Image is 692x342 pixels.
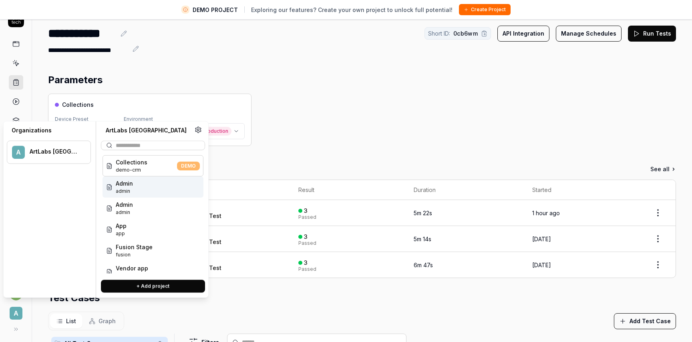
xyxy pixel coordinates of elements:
[304,207,308,214] div: 3
[99,317,116,325] span: Graph
[628,26,676,42] button: Run Tests
[116,230,127,237] span: Project ID: 3Czu
[497,26,549,42] button: API Integration
[101,154,205,274] div: Suggestions
[556,26,622,42] button: Manage Schedules
[195,126,202,136] a: Organization settings
[290,180,406,200] th: Result
[298,267,316,272] div: Passed
[116,209,133,216] span: Project ID: DBSL
[532,210,560,216] time: 1 hour ago
[116,166,147,174] span: Project ID: ZAh6
[116,222,127,230] span: App
[66,317,76,325] span: List
[101,126,195,134] div: ArtLabs [GEOGRAPHIC_DATA]
[459,4,511,15] button: Create Project
[524,180,640,200] th: Started
[7,141,91,164] button: AArtLabs [GEOGRAPHIC_DATA]
[193,6,238,14] span: DEMO PROJECT
[10,307,22,320] span: A
[532,262,551,268] time: [DATE]
[3,300,28,321] button: A
[116,158,147,166] span: Collections
[30,148,80,155] div: ArtLabs Europe
[157,180,290,200] th: Trigger
[116,179,133,188] span: Admin
[12,146,25,159] span: A
[304,233,308,240] div: 3
[406,180,524,200] th: Duration
[414,210,432,216] time: 5m 22s
[251,6,453,14] span: Exploring our features? Create your own project to unlock full potential!
[116,251,153,258] span: Project ID: N147
[304,259,308,266] div: 3
[7,126,91,134] div: Organizations
[298,241,316,246] div: Passed
[532,236,551,242] time: [DATE]
[48,291,100,305] h2: Test Cases
[101,280,205,293] button: + Add project
[116,272,148,280] span: Project ID: GYLU
[177,161,200,170] span: DEMO
[428,29,450,38] span: Short ID:
[82,314,122,328] button: Graph
[116,200,133,209] span: Admin
[116,188,133,195] span: Project ID: ezmC
[650,165,676,173] a: See all
[298,215,316,220] div: Passed
[414,262,433,268] time: 6m 47s
[50,314,82,328] button: List
[55,116,89,122] label: Device Preset
[453,29,478,38] span: 0cb6wm
[414,236,431,242] time: 5m 14s
[124,116,153,122] label: Environment
[62,100,94,109] span: Collections
[199,127,231,136] span: Production
[48,73,103,87] h2: Parameters
[116,264,148,272] span: Vendor app
[116,243,153,251] span: Fusion Stage
[614,313,676,329] button: Add Test Case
